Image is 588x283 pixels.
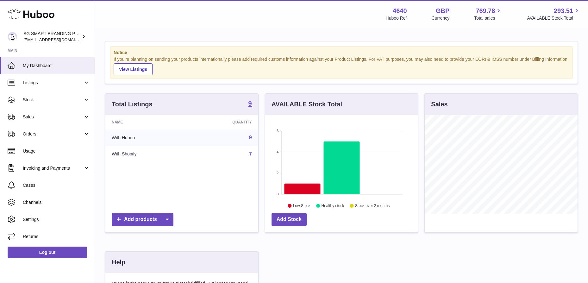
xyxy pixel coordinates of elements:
td: With Huboo [105,129,188,146]
div: Currency [432,15,450,21]
strong: 9 [248,100,252,107]
text: 4 [277,150,278,154]
strong: Notice [114,50,569,56]
div: If you're planning on sending your products internationally please add required customs informati... [114,56,569,75]
text: Healthy stock [321,204,344,208]
span: Listings [23,80,83,86]
a: Log out [8,247,87,258]
h3: Total Listings [112,100,153,109]
a: 9 [248,100,252,108]
div: Huboo Ref [386,15,407,21]
span: Total sales [474,15,502,21]
strong: 4640 [393,7,407,15]
th: Quantity [188,115,258,129]
span: Cases [23,182,90,188]
span: 769.78 [476,7,495,15]
a: 7 [249,151,252,157]
a: 9 [249,135,252,140]
span: Orders [23,131,83,137]
td: With Shopify [105,146,188,162]
text: 6 [277,129,278,133]
h3: Help [112,258,125,267]
span: AVAILABLE Stock Total [527,15,580,21]
h3: AVAILABLE Stock Total [272,100,342,109]
text: Stock over 2 months [355,204,390,208]
a: 769.78 Total sales [474,7,502,21]
strong: GBP [436,7,449,15]
a: Add Stock [272,213,307,226]
span: Stock [23,97,83,103]
div: SG SMART BRANDING PTE. LTD. [23,31,80,43]
th: Name [105,115,188,129]
span: Returns [23,234,90,240]
h3: Sales [431,100,447,109]
span: My Dashboard [23,63,90,69]
span: Settings [23,217,90,223]
span: Usage [23,148,90,154]
span: 293.51 [554,7,573,15]
text: 0 [277,192,278,196]
span: Channels [23,199,90,205]
span: Sales [23,114,83,120]
a: 293.51 AVAILABLE Stock Total [527,7,580,21]
text: Low Stock [293,204,311,208]
span: [EMAIL_ADDRESS][DOMAIN_NAME] [23,37,93,42]
span: Invoicing and Payments [23,165,83,171]
text: 2 [277,171,278,175]
a: View Listings [114,63,153,75]
img: uktopsmileshipping@gmail.com [8,32,17,41]
a: Add products [112,213,173,226]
